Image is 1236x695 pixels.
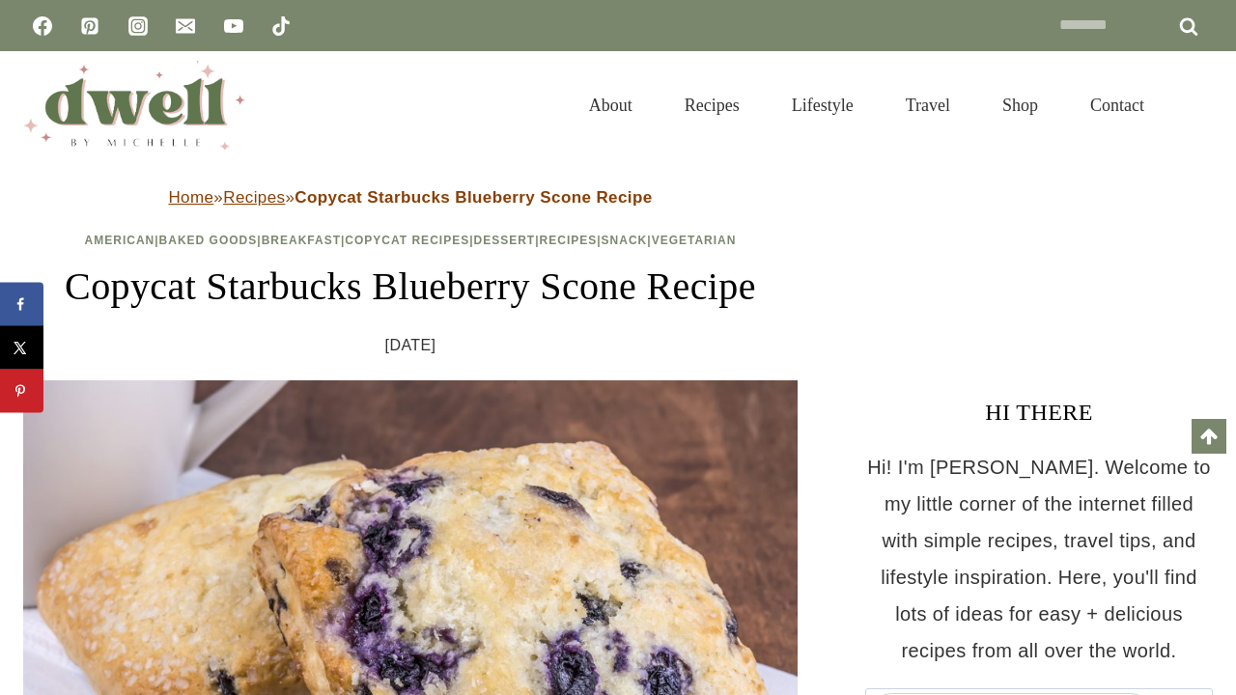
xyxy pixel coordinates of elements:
[602,234,648,247] a: Snack
[563,71,1170,139] nav: Primary Navigation
[295,188,652,207] strong: Copycat Starbucks Blueberry Scone Recipe
[766,71,880,139] a: Lifestyle
[474,234,536,247] a: Dessert
[23,7,62,45] a: Facebook
[563,71,659,139] a: About
[223,188,285,207] a: Recipes
[1064,71,1170,139] a: Contact
[70,7,109,45] a: Pinterest
[262,7,300,45] a: TikTok
[166,7,205,45] a: Email
[85,234,155,247] a: American
[385,331,436,360] time: [DATE]
[1192,419,1226,454] a: Scroll to top
[85,234,737,247] span: | | | | | | |
[652,234,737,247] a: Vegetarian
[659,71,766,139] a: Recipes
[880,71,976,139] a: Travel
[540,234,598,247] a: Recipes
[1180,89,1213,122] button: View Search Form
[345,234,469,247] a: Copycat Recipes
[168,188,213,207] a: Home
[865,449,1213,669] p: Hi! I'm [PERSON_NAME]. Welcome to my little corner of the internet filled with simple recipes, tr...
[23,61,245,150] img: DWELL by michelle
[168,188,652,207] span: » »
[119,7,157,45] a: Instagram
[23,258,798,316] h1: Copycat Starbucks Blueberry Scone Recipe
[159,234,258,247] a: Baked Goods
[262,234,341,247] a: Breakfast
[865,395,1213,430] h3: HI THERE
[976,71,1064,139] a: Shop
[214,7,253,45] a: YouTube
